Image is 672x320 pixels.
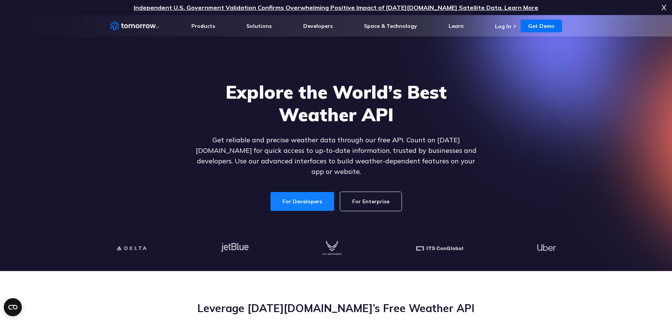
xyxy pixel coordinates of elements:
[521,20,562,32] a: Get Demo
[495,23,511,30] a: Log In
[303,23,333,29] a: Developers
[134,4,538,11] a: Independent U.S. Government Validation Confirms Overwhelming Positive Impact of [DATE][DOMAIN_NAM...
[4,298,22,316] button: Open CMP widget
[270,192,334,211] a: For Developers
[340,192,402,211] a: For Enterprise
[246,23,272,29] a: Solutions
[449,23,464,29] a: Learn
[110,301,562,315] h2: Leverage [DATE][DOMAIN_NAME]’s Free Weather API
[191,81,481,126] h1: Explore the World’s Best Weather API
[110,20,159,32] a: Home link
[191,23,215,29] a: Products
[364,23,417,29] a: Space & Technology
[191,135,481,177] p: Get reliable and precise weather data through our free API. Count on [DATE][DOMAIN_NAME] for quic...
